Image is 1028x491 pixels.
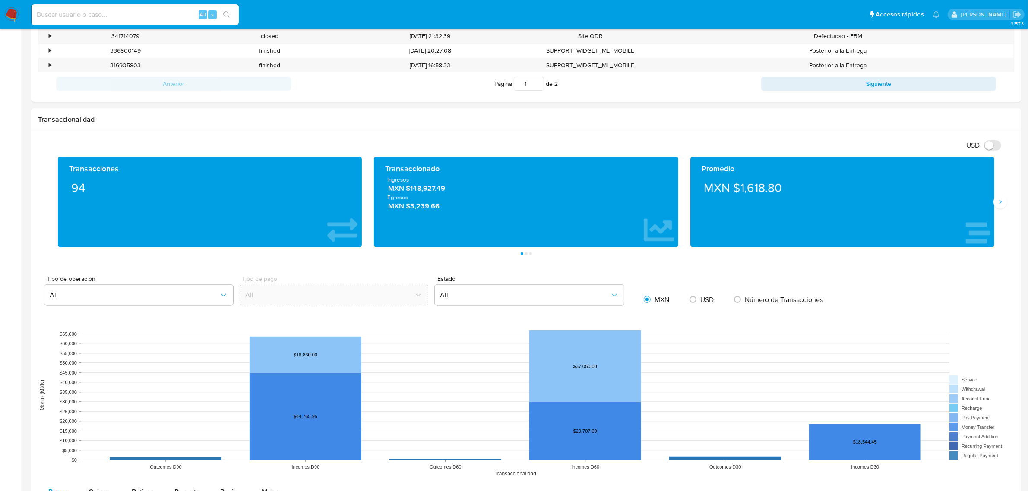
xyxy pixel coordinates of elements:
h1: Transaccionalidad [38,115,1014,124]
a: Salir [1012,10,1022,19]
div: 341714079 [54,29,197,43]
p: alan.cervantesmartinez@mercadolibre.com.mx [961,10,1009,19]
span: Accesos rápidos [876,10,924,19]
span: 3.157.3 [1011,20,1024,27]
div: Site ODR [519,29,662,43]
span: Alt [199,10,206,19]
div: SUPPORT_WIDGET_ML_MOBILE [519,44,662,58]
button: Anterior [56,77,291,91]
span: Página de [494,77,558,91]
div: [DATE] 16:58:33 [342,58,519,72]
div: • [49,61,51,69]
div: closed [197,29,341,43]
div: Posterior a la Entrega [662,44,1014,58]
a: Notificaciones [933,11,940,18]
div: finished [197,44,341,58]
div: finished [197,58,341,72]
div: • [49,32,51,40]
div: 316905803 [54,58,197,72]
div: 336800149 [54,44,197,58]
div: • [49,47,51,55]
button: Siguiente [761,77,996,91]
div: Posterior a la Entrega [662,58,1014,72]
input: Buscar usuario o caso... [32,9,239,20]
span: 2 [554,79,558,88]
div: [DATE] 21:32:39 [342,29,519,43]
div: Defectuoso - FBM [662,29,1014,43]
button: search-icon [218,9,235,21]
span: s [211,10,214,19]
div: [DATE] 20:27:08 [342,44,519,58]
div: SUPPORT_WIDGET_ML_MOBILE [519,58,662,72]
